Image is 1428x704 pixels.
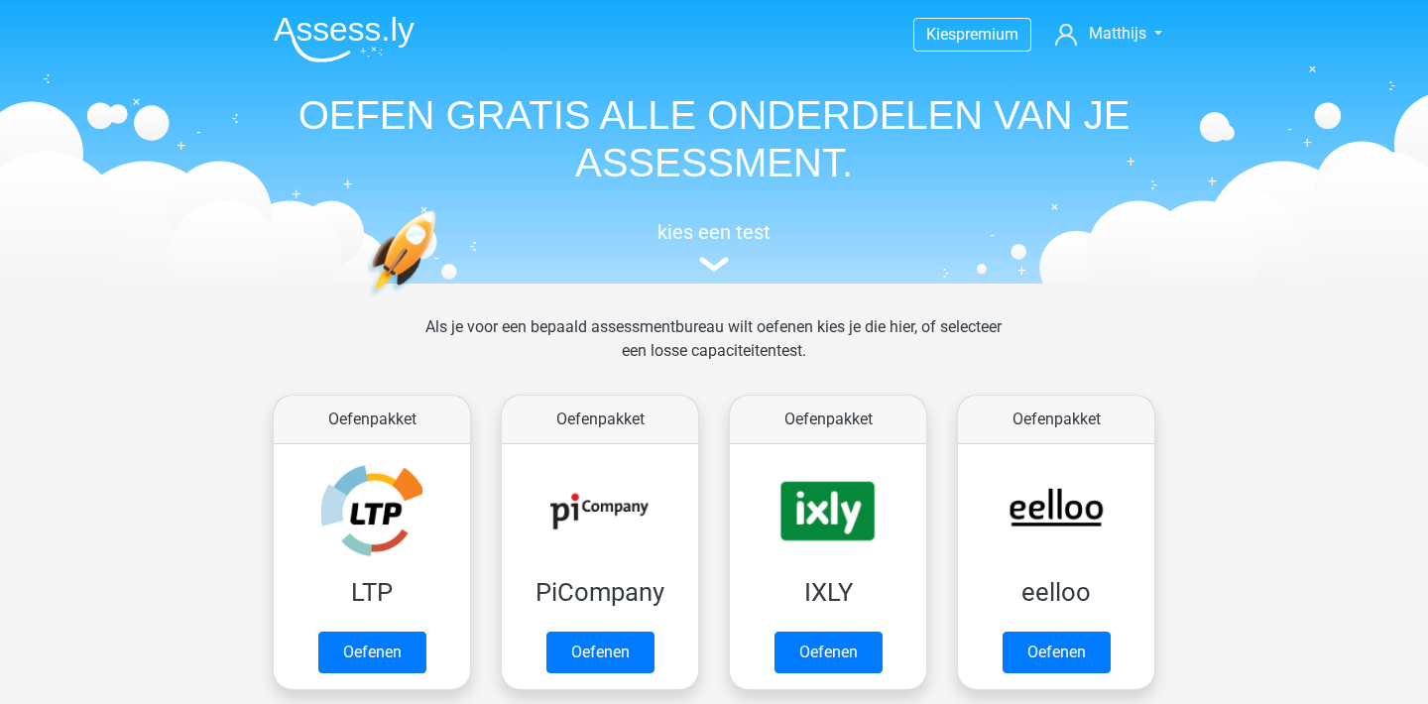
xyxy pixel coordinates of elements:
[914,21,1030,48] a: Kiespremium
[367,210,513,390] img: oefenen
[699,257,729,272] img: assessment
[274,16,415,62] img: Assessly
[318,632,426,673] a: Oefenen
[258,91,1170,186] h1: OEFEN GRATIS ALLE ONDERDELEN VAN JE ASSESSMENT.
[926,25,956,44] span: Kies
[774,632,883,673] a: Oefenen
[1047,22,1170,46] a: Matthijs
[258,220,1170,273] a: kies een test
[410,315,1017,387] div: Als je voor een bepaald assessmentbureau wilt oefenen kies je die hier, of selecteer een losse ca...
[1003,632,1111,673] a: Oefenen
[546,632,654,673] a: Oefenen
[1089,24,1146,43] span: Matthijs
[258,220,1170,244] h5: kies een test
[956,25,1018,44] span: premium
